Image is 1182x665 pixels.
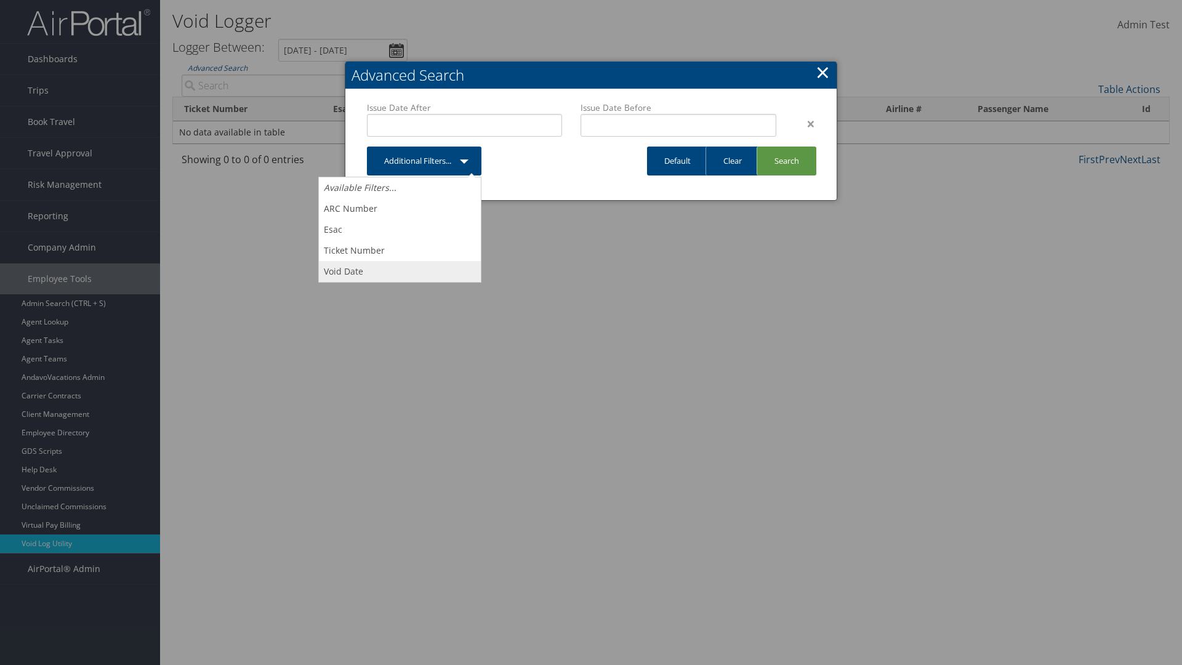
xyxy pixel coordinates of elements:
a: Clear [706,147,759,175]
a: Default [647,147,708,175]
i: Available Filters... [324,182,396,193]
label: Issue Date After [367,102,562,114]
a: Close [816,60,830,84]
div: × [786,116,824,131]
a: Void Date [319,261,481,282]
label: Issue Date Before [581,102,776,114]
a: Esac [319,219,481,240]
a: ARC Number [319,198,481,219]
h2: Advanced Search [345,62,837,89]
a: Ticket Number [319,240,481,261]
a: Additional Filters... [367,147,481,175]
a: Search [757,147,816,175]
